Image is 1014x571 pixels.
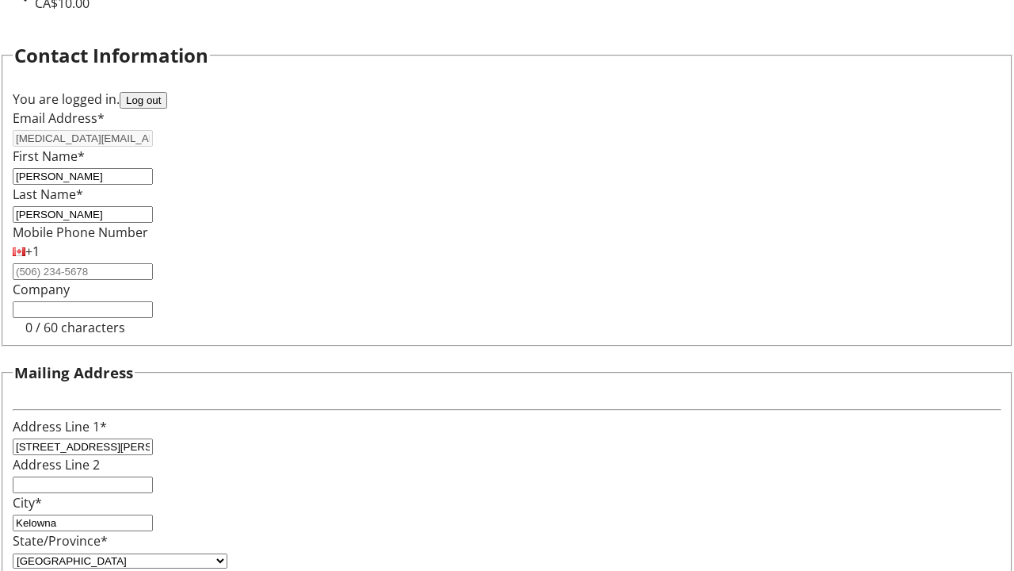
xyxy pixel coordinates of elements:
[14,362,133,384] h3: Mailing Address
[13,439,153,455] input: Address
[13,148,85,165] label: First Name*
[25,319,125,336] tr-character-limit: 0 / 60 characters
[13,456,100,473] label: Address Line 2
[13,494,42,512] label: City*
[13,418,107,435] label: Address Line 1*
[13,186,83,203] label: Last Name*
[120,92,167,109] button: Log out
[13,224,148,241] label: Mobile Phone Number
[13,515,153,531] input: City
[13,532,108,550] label: State/Province*
[13,109,105,127] label: Email Address*
[14,41,208,70] h2: Contact Information
[13,281,70,298] label: Company
[13,90,1001,109] div: You are logged in.
[13,263,153,280] input: (506) 234-5678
